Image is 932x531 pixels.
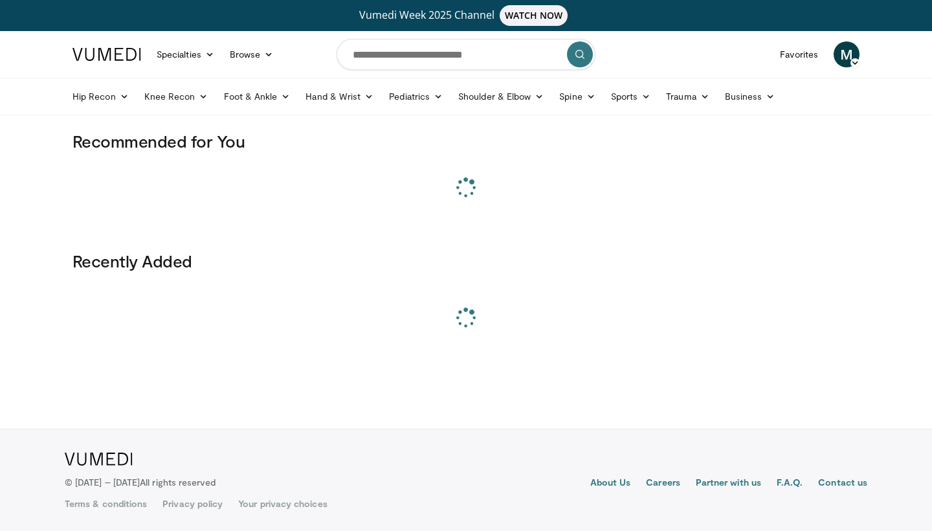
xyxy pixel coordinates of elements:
a: Specialties [149,41,222,67]
img: VuMedi Logo [72,48,141,61]
img: VuMedi Logo [65,453,133,466]
a: Your privacy choices [238,497,327,510]
a: M [834,41,860,67]
h3: Recently Added [72,251,860,271]
a: Hip Recon [65,84,137,109]
a: Pediatrics [381,84,450,109]
a: Spine [551,84,603,109]
a: Browse [222,41,282,67]
a: Foot & Ankle [216,84,298,109]
a: Hand & Wrist [298,84,381,109]
input: Search topics, interventions [337,39,595,70]
h3: Recommended for You [72,131,860,152]
a: Terms & conditions [65,497,147,510]
a: Favorites [772,41,826,67]
a: Business [717,84,783,109]
a: Trauma [658,84,717,109]
a: About Us [590,476,631,491]
a: Sports [603,84,659,109]
a: Partner with us [696,476,761,491]
a: Vumedi Week 2025 ChannelWATCH NOW [74,5,858,26]
a: Contact us [818,476,867,491]
span: All rights reserved [140,477,216,488]
a: Careers [646,476,680,491]
p: © [DATE] – [DATE] [65,476,216,489]
span: WATCH NOW [500,5,568,26]
a: Privacy policy [162,497,223,510]
a: Shoulder & Elbow [450,84,551,109]
a: F.A.Q. [777,476,803,491]
a: Knee Recon [137,84,216,109]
